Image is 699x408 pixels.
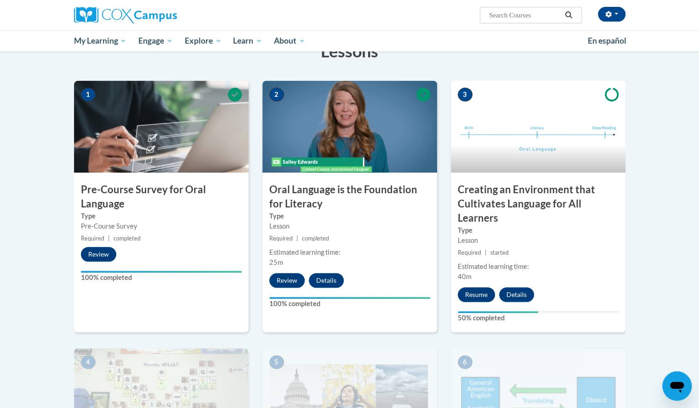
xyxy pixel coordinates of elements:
[74,35,126,46] span: My Learning
[81,271,242,273] div: Your progress
[458,235,619,246] div: Lesson
[269,258,283,266] span: 25m
[458,225,619,235] label: Type
[458,262,619,272] div: Estimated learning time:
[262,183,437,211] h3: Oral Language is the Foundation for Literacy
[458,287,495,302] button: Resume
[268,30,311,51] a: About
[582,31,632,50] a: En español
[269,355,284,369] span: 5
[68,30,133,51] a: My Learning
[108,235,110,242] span: |
[309,273,344,288] button: Details
[233,35,262,46] span: Learn
[458,311,538,313] div: Your progress
[451,81,625,173] img: Course Image
[485,249,487,256] span: |
[81,211,242,221] label: Type
[269,88,284,101] span: 2
[269,211,430,221] label: Type
[269,235,293,242] span: Required
[269,221,430,231] div: Lesson
[74,7,177,23] img: Cox Campus
[185,35,222,46] span: Explore
[274,35,305,46] span: About
[451,183,625,225] h3: Creating an Environment that Cultivates Language for All Learners
[490,249,509,256] span: started
[81,273,242,283] label: 100% completed
[488,10,562,21] input: Search Courses
[262,81,437,173] img: Course Image
[269,273,305,288] button: Review
[60,30,639,51] div: Main menu
[458,249,481,256] span: Required
[74,7,249,23] a: Cox Campus
[458,88,472,101] span: 3
[588,36,626,45] span: En español
[458,355,472,369] span: 6
[269,247,430,257] div: Estimated learning time:
[598,7,625,22] button: Account Settings
[74,81,249,173] img: Course Image
[81,235,104,242] span: Required
[114,235,141,242] span: completed
[179,30,227,51] a: Explore
[138,35,173,46] span: Engage
[227,30,268,51] a: Learn
[562,10,575,21] button: Search
[81,355,96,369] span: 4
[458,273,472,280] span: 40m
[662,371,692,401] iframe: Button to launch messaging window
[269,297,430,299] div: Your progress
[269,299,430,309] label: 100% completed
[302,235,329,242] span: completed
[132,30,179,51] a: Engage
[81,88,96,101] span: 1
[81,221,242,231] div: Pre-Course Survey
[74,183,249,211] h3: Pre-Course Survey for Oral Language
[499,287,534,302] button: Details
[296,235,298,242] span: |
[458,313,619,323] label: 50% completed
[81,247,116,262] button: Review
